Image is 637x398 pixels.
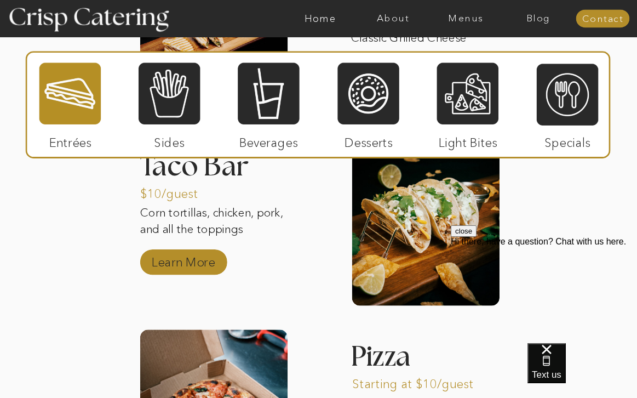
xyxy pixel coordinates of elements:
p: Beverages [233,124,303,155]
a: Blog [502,13,575,24]
a: Learn More [148,245,219,275]
p: $10/guest [140,176,211,207]
p: Entrées [35,124,106,155]
p: Desserts [334,124,404,155]
h3: Taco Bar [140,153,288,167]
iframe: podium webchat widget bubble [527,343,637,398]
a: Home [284,13,357,24]
p: Starting at $10/guest [352,366,493,397]
p: Sides [134,124,204,155]
a: Menus [429,13,502,24]
p: Corn tortillas, chicken, pork, and all the toppings [140,205,288,256]
p: Specials [532,124,602,155]
iframe: podium webchat widget prompt [451,225,637,357]
a: About [357,13,429,24]
h3: Pizza [351,344,462,374]
a: Contact [576,14,630,24]
p: Light Bites [433,124,503,155]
